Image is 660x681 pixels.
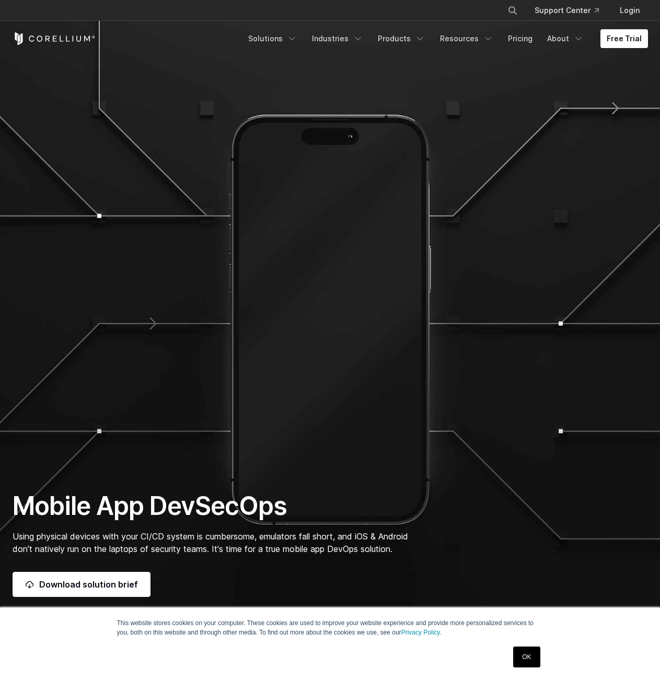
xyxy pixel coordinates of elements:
[117,618,543,637] p: This website stores cookies on your computer. These cookies are used to improve your website expe...
[306,29,369,48] a: Industries
[401,629,442,636] a: Privacy Policy.
[611,1,648,20] a: Login
[13,32,96,45] a: Corellium Home
[434,29,500,48] a: Resources
[513,647,540,667] a: OK
[13,531,408,554] span: Using physical devices with your CI/CD system is cumbersome, emulators fall short, and iOS & Andr...
[495,1,648,20] div: Navigation Menu
[503,1,522,20] button: Search
[372,29,432,48] a: Products
[526,1,607,20] a: Support Center
[242,29,648,48] div: Navigation Menu
[242,29,304,48] a: Solutions
[600,29,648,48] a: Free Trial
[13,572,150,597] a: Download solution brief
[541,29,590,48] a: About
[502,29,539,48] a: Pricing
[13,490,429,522] h1: Mobile App DevSecOps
